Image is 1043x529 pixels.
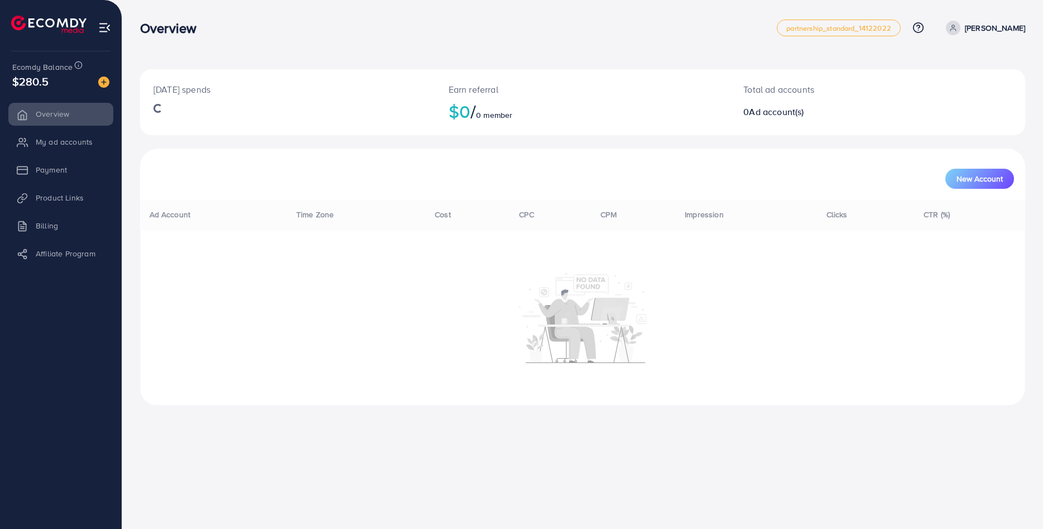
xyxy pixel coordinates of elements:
[98,21,111,34] img: menu
[449,83,717,96] p: Earn referral
[140,20,205,36] h3: Overview
[941,21,1025,35] a: [PERSON_NAME]
[777,20,901,36] a: partnership_standard_14122022
[743,83,938,96] p: Total ad accounts
[470,98,476,124] span: /
[153,83,422,96] p: [DATE] spends
[965,21,1025,35] p: [PERSON_NAME]
[12,61,73,73] span: Ecomdy Balance
[476,109,512,121] span: 0 member
[749,106,804,118] span: Ad account(s)
[449,101,717,122] h2: $0
[945,169,1014,189] button: New Account
[98,77,109,88] img: image
[12,73,49,89] span: $280.5
[743,107,938,117] h2: 0
[11,16,86,33] img: logo
[786,25,891,32] span: partnership_standard_14122022
[957,175,1003,183] span: New Account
